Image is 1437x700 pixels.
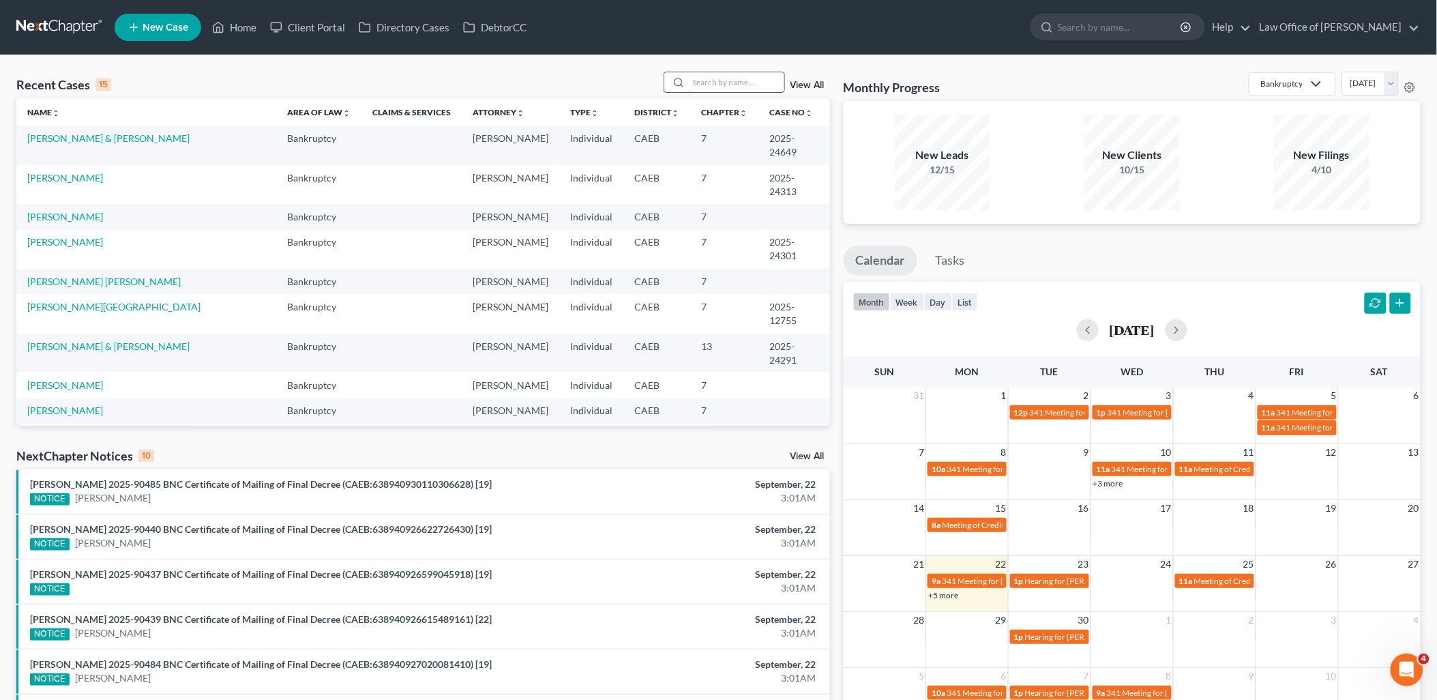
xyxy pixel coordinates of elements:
span: 8a [932,520,940,530]
span: 22 [994,556,1008,572]
input: Search by name... [689,72,784,92]
div: 15 [95,78,111,91]
span: Fri [1290,366,1304,377]
td: 2025-24649 [759,126,830,164]
span: 341 Meeting for [PERSON_NAME] [PERSON_NAME] [942,576,1130,586]
a: [PERSON_NAME] [75,536,151,550]
span: 11a [1262,422,1275,433]
td: 7 [691,269,759,294]
span: 6 [1412,388,1421,404]
span: 12 [1324,444,1338,461]
h3: Monthly Progress [844,79,940,96]
span: 26 [1324,556,1338,572]
td: CAEB [624,204,691,229]
span: 21 [912,556,925,572]
td: Bankruptcy [277,334,362,373]
span: 1p [1014,688,1024,698]
span: 11a [1097,464,1110,474]
td: Individual [560,294,624,333]
a: [PERSON_NAME] [75,671,151,685]
span: 10a [932,688,945,698]
span: 10 [1324,668,1338,684]
span: 3 [1330,612,1338,628]
button: day [924,293,952,311]
span: 1p [1014,632,1024,642]
div: NextChapter Notices [16,448,154,464]
a: [PERSON_NAME] [27,211,103,222]
div: NOTICE [30,538,70,551]
i: unfold_more [740,109,748,117]
span: 1 [1000,388,1008,404]
a: [PERSON_NAME][GEOGRAPHIC_DATA] [27,301,201,312]
span: 4 [1419,654,1429,665]
a: [PERSON_NAME] 2025-90437 BNC Certificate of Mailing of Final Decree (CAEB:638940926599045918) [19] [30,568,492,580]
td: Individual [560,269,624,294]
div: 3:01AM [563,626,816,640]
a: Chapterunfold_more [702,107,748,117]
span: 11a [1179,464,1193,474]
span: 341 Meeting for [PERSON_NAME] [947,464,1069,474]
span: 28 [912,612,925,628]
span: Meeting of Creditors for [PERSON_NAME] & [PERSON_NAME] [1194,464,1418,474]
span: 8 [1165,668,1173,684]
td: 7 [691,424,759,463]
span: 12p [1014,407,1028,418]
span: 18 [1242,500,1256,516]
span: 9 [1082,444,1091,461]
span: 10a [932,464,945,474]
td: [PERSON_NAME] [462,126,560,164]
div: 10 [138,450,154,462]
a: Case Nounfold_more [770,107,814,117]
span: 4 [1247,388,1256,404]
a: [PERSON_NAME] [27,236,103,248]
td: 7 [691,126,759,164]
a: [PERSON_NAME] & [PERSON_NAME] [27,132,190,144]
span: Tue [1041,366,1058,377]
iframe: Intercom live chat [1391,654,1423,686]
td: CAEB [624,230,691,269]
td: CAEB [624,334,691,373]
a: Calendar [844,246,917,276]
td: Individual [560,424,624,463]
span: 341 Meeting for [PERSON_NAME] [1112,464,1234,474]
span: 24 [1159,556,1173,572]
th: Claims & Services [362,98,462,126]
span: 30 [1077,612,1091,628]
td: [PERSON_NAME] [462,165,560,204]
a: Nameunfold_more [27,107,60,117]
td: Bankruptcy [277,126,362,164]
td: CAEB [624,294,691,333]
span: 2 [1247,612,1256,628]
div: 4/10 [1274,163,1369,177]
span: 9 [1247,668,1256,684]
i: unfold_more [52,109,60,117]
td: [PERSON_NAME] [462,334,560,373]
div: 3:01AM [563,671,816,685]
div: September, 22 [563,523,816,536]
div: New Leads [895,147,990,163]
td: 2024-90458 [759,424,830,463]
i: unfold_more [517,109,525,117]
td: [PERSON_NAME] [462,294,560,333]
a: [PERSON_NAME] [27,172,103,184]
span: 19 [1324,500,1338,516]
td: Bankruptcy [277,424,362,463]
td: [PERSON_NAME] [462,230,560,269]
span: 1 [1165,612,1173,628]
a: +5 more [928,590,958,600]
a: Law Office of [PERSON_NAME] [1253,15,1420,40]
a: [PERSON_NAME] [27,405,103,416]
span: Hearing for [PERSON_NAME] [1025,632,1131,642]
span: 11a [1179,576,1193,586]
td: [PERSON_NAME] [462,398,560,424]
span: 9a [1097,688,1106,698]
span: 341 Meeting for [PERSON_NAME] & [PERSON_NAME] [947,688,1142,698]
td: 7 [691,204,759,229]
td: Individual [560,230,624,269]
div: NOTICE [30,673,70,686]
td: Individual [560,165,624,204]
span: Hearing for [PERSON_NAME] & [PERSON_NAME] [1025,688,1204,698]
span: Sun [875,366,895,377]
td: 7 [691,165,759,204]
div: NOTICE [30,493,70,506]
